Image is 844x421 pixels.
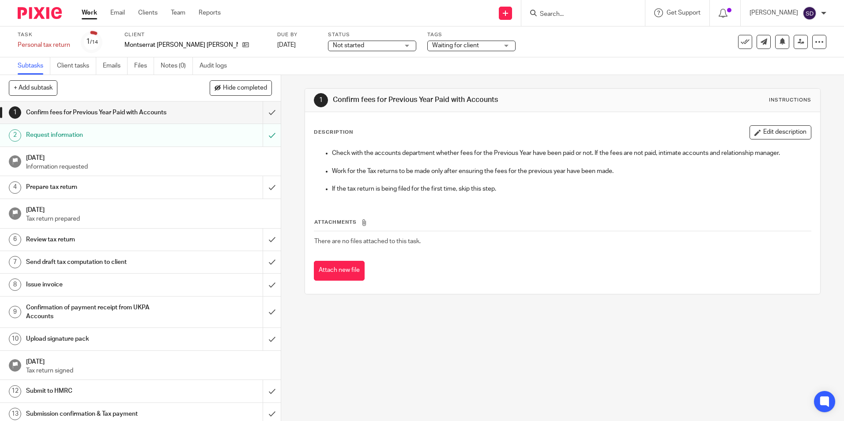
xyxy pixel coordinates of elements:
[18,31,70,38] label: Task
[9,129,21,142] div: 2
[9,278,21,291] div: 8
[18,41,70,49] div: Personal tax return
[161,57,193,75] a: Notes (0)
[9,233,21,246] div: 6
[314,93,328,107] div: 1
[86,37,98,47] div: 1
[26,407,178,421] h1: Submission confirmation & Tax payment
[26,256,178,269] h1: Send draft tax computation to client
[138,8,158,17] a: Clients
[26,162,272,171] p: Information requested
[26,301,178,323] h1: Confirmation of payment receipt from UKPA Accounts
[82,8,97,17] a: Work
[199,8,221,17] a: Reports
[314,261,365,281] button: Attach new file
[277,42,296,48] span: [DATE]
[9,333,21,345] div: 10
[26,384,178,398] h1: Submit to HMRC
[26,128,178,142] h1: Request information
[750,8,798,17] p: [PERSON_NAME]
[124,31,266,38] label: Client
[667,10,701,16] span: Get Support
[328,31,416,38] label: Status
[314,129,353,136] p: Description
[9,80,57,95] button: + Add subtask
[750,125,811,139] button: Edit description
[9,181,21,194] div: 4
[57,57,96,75] a: Client tasks
[9,408,21,420] div: 13
[332,167,810,176] p: Work for the Tax returns to be made only after ensuring the fees for the previous year have been ...
[26,278,178,291] h1: Issue invoice
[110,8,125,17] a: Email
[124,41,238,49] p: Montserrat [PERSON_NAME] [PERSON_NAME]
[314,238,421,244] span: There are no files attached to this task.
[277,31,317,38] label: Due by
[134,57,154,75] a: Files
[26,233,178,246] h1: Review tax return
[210,80,272,95] button: Hide completed
[9,106,21,119] div: 1
[26,355,272,366] h1: [DATE]
[9,385,21,398] div: 12
[432,42,479,49] span: Waiting for client
[26,151,272,162] h1: [DATE]
[90,40,98,45] small: /14
[26,106,178,119] h1: Confirm fees for Previous Year Paid with Accounts
[333,95,581,105] h1: Confirm fees for Previous Year Paid with Accounts
[9,256,21,268] div: 7
[803,6,817,20] img: svg%3E
[332,184,810,193] p: If the tax return is being filed for the first time, skip this step.
[333,42,364,49] span: Not started
[171,8,185,17] a: Team
[223,85,267,92] span: Hide completed
[769,97,811,104] div: Instructions
[200,57,234,75] a: Audit logs
[26,203,272,214] h1: [DATE]
[9,306,21,318] div: 9
[103,57,128,75] a: Emails
[314,220,357,225] span: Attachments
[539,11,618,19] input: Search
[18,57,50,75] a: Subtasks
[427,31,516,38] label: Tags
[332,149,810,158] p: Check with the accounts department whether fees for the Previous Year have been paid or not. If t...
[26,180,178,194] h1: Prepare tax return
[26,214,272,223] p: Tax return prepared
[26,366,272,375] p: Tax return signed
[18,7,62,19] img: Pixie
[26,332,178,346] h1: Upload signature pack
